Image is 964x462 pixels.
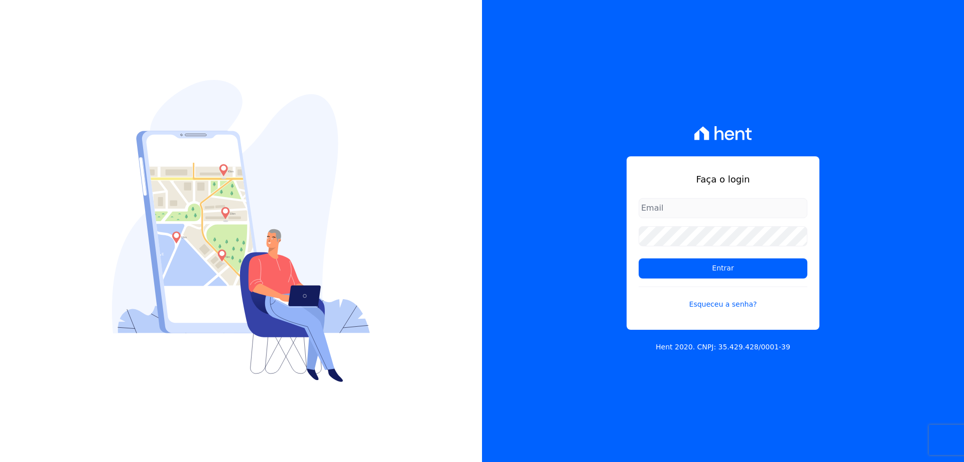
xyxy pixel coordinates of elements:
[656,342,790,352] p: Hent 2020. CNPJ: 35.429.428/0001-39
[639,258,807,279] input: Entrar
[112,80,370,382] img: Login
[639,198,807,218] input: Email
[639,287,807,310] a: Esqueceu a senha?
[639,172,807,186] h1: Faça o login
